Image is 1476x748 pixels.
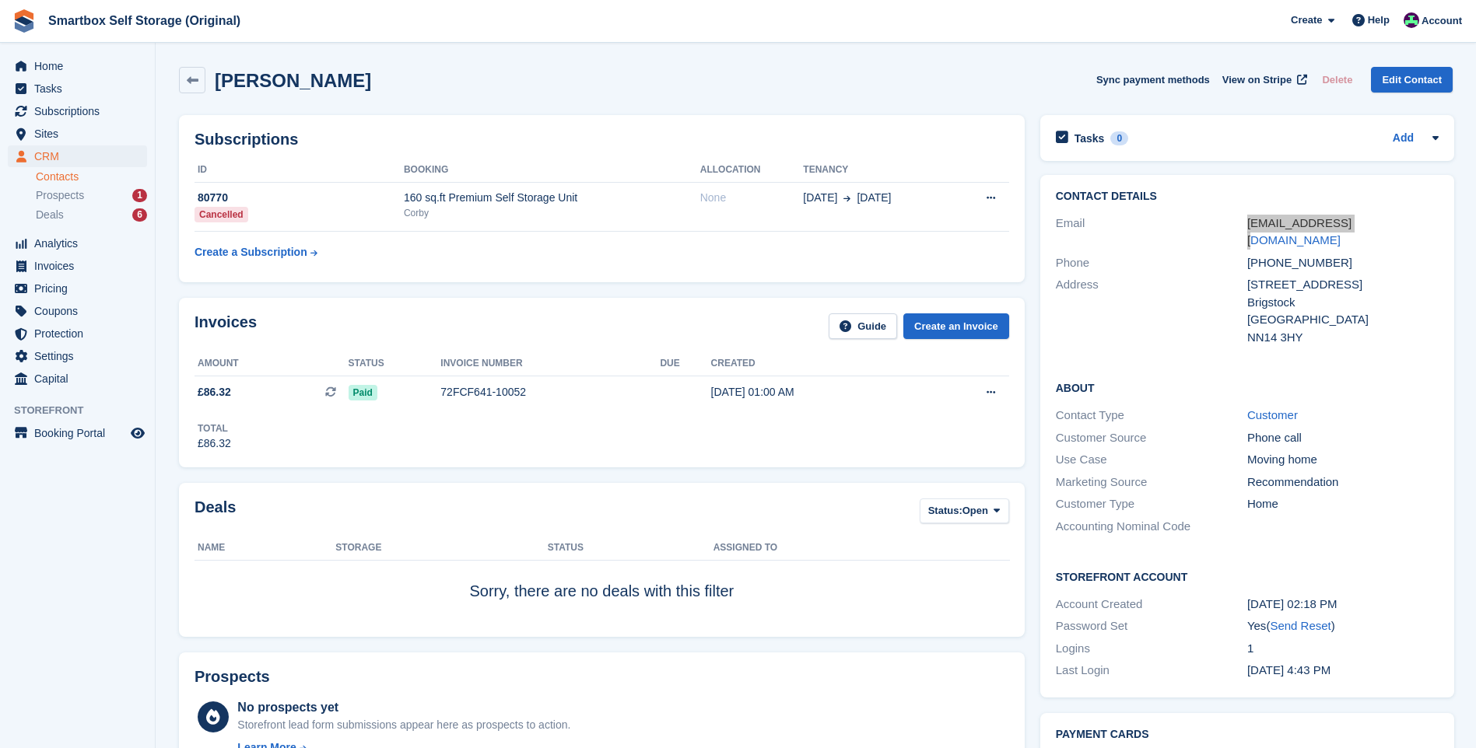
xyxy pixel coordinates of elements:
span: Tasks [34,78,128,100]
a: menu [8,255,147,277]
a: menu [8,278,147,299]
a: Smartbox Self Storage (Original) [42,8,247,33]
div: Corby [404,206,700,220]
div: Storefront lead form submissions appear here as prospects to action. [237,717,570,733]
a: menu [8,78,147,100]
div: Home [1247,495,1439,513]
div: NN14 3HY [1247,329,1439,347]
a: menu [8,422,147,444]
h2: [PERSON_NAME] [215,70,371,91]
div: 1 [1247,640,1439,658]
img: stora-icon-8386f47178a22dfd0bd8f6a31ec36ba5ce8667c1dd55bd0f319d3a0aa187defe.svg [12,9,36,33]
h2: Payment cards [1056,729,1439,741]
span: Deals [36,208,64,222]
a: Deals 6 [36,207,147,223]
a: menu [8,123,147,145]
a: View on Stripe [1216,67,1310,93]
a: Create an Invoice [903,313,1009,339]
th: Amount [195,351,349,376]
span: Coupons [34,300,128,322]
div: Last Login [1056,662,1247,680]
span: Create [1291,12,1322,28]
button: Sync payment methods [1096,67,1210,93]
a: menu [8,55,147,77]
span: Prospects [36,188,84,203]
div: Logins [1056,640,1247,658]
th: Tenancy [803,158,953,183]
span: Status: [928,503,962,519]
h2: Prospects [195,668,270,686]
a: menu [8,345,147,367]
div: Use Case [1056,451,1247,469]
div: Create a Subscription [195,244,307,260]
th: Invoice number [440,351,660,376]
div: Total [198,421,231,435]
div: Accounting Nominal Code [1056,518,1247,536]
div: No prospects yet [237,698,570,717]
span: Open [962,503,988,519]
div: 6 [132,208,147,222]
div: 80770 [195,190,404,206]
div: [STREET_ADDRESS] [1247,276,1439,294]
div: Brigstock [1247,294,1439,312]
a: [EMAIL_ADDRESS][DOMAIN_NAME] [1247,216,1352,247]
div: 160 sq.ft Premium Self Storage Unit [404,190,700,206]
div: [DATE] 02:18 PM [1247,596,1439,613]
span: [DATE] [857,190,891,206]
a: Edit Contact [1371,67,1453,93]
span: Settings [34,345,128,367]
div: Cancelled [195,207,248,222]
span: Analytics [34,232,128,254]
span: ( ) [1266,619,1334,632]
span: Subscriptions [34,100,128,122]
a: Guide [829,313,897,339]
span: Paid [349,385,377,400]
a: Prospects 1 [36,187,147,204]
th: Booking [404,158,700,183]
th: Storage [335,536,547,561]
span: Protection [34,323,128,344]
div: Contact Type [1056,407,1247,425]
div: 72FCF641-10052 [440,384,660,400]
span: Help [1368,12,1390,28]
th: Status [548,536,713,561]
h2: Storefront Account [1056,568,1439,584]
div: Address [1056,276,1247,346]
a: menu [8,145,147,167]
span: £86.32 [198,384,231,400]
a: menu [8,100,147,122]
th: ID [195,158,404,183]
th: Due [660,351,710,376]
div: £86.32 [198,435,231,452]
div: [PHONE_NUMBER] [1247,254,1439,272]
div: Marketing Source [1056,474,1247,491]
h2: About [1056,379,1439,395]
span: Sites [34,123,128,145]
th: Allocation [700,158,804,183]
h2: Subscriptions [195,131,1009,149]
h2: Deals [195,498,236,527]
div: Customer Source [1056,429,1247,447]
a: Send Reset [1270,619,1331,632]
span: [DATE] [803,190,837,206]
a: menu [8,300,147,322]
div: Phone call [1247,429,1439,447]
a: menu [8,323,147,344]
span: Account [1422,13,1462,29]
h2: Contact Details [1056,190,1439,203]
a: Create a Subscription [195,238,317,267]
button: Status: Open [920,498,1009,524]
a: Add [1393,130,1414,148]
span: Storefront [14,403,155,418]
div: 0 [1110,131,1128,145]
th: Created [711,351,925,376]
a: Contacts [36,170,147,184]
div: Customer Type [1056,495,1247,513]
div: Password Set [1056,617,1247,635]
span: View on Stripe [1222,72,1292,88]
th: Name [195,536,335,561]
th: Status [349,351,441,376]
time: 2025-04-05 15:43:01 UTC [1247,663,1331,676]
a: menu [8,368,147,390]
div: Recommendation [1247,474,1439,491]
